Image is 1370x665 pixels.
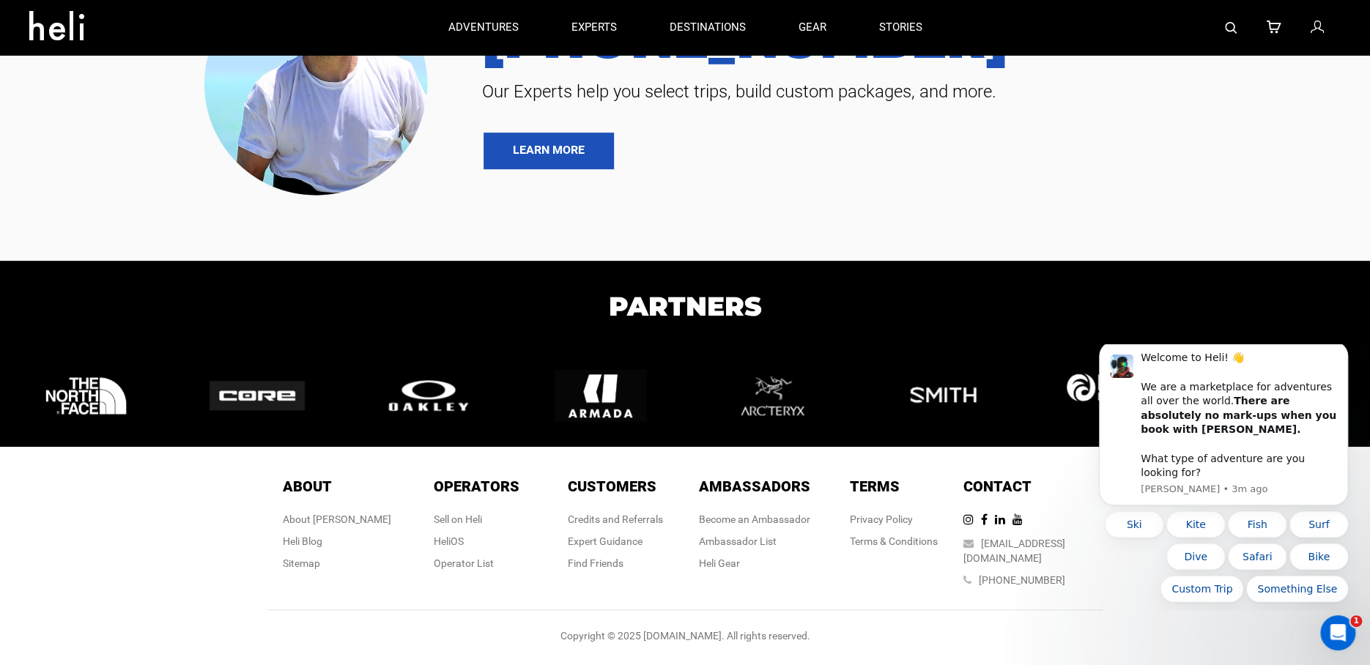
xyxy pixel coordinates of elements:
[568,535,643,547] a: Expert Guidance
[267,628,1103,643] div: Copyright © 2025 [DOMAIN_NAME]. All rights reserved.
[434,478,519,495] span: Operators
[151,199,210,226] button: Quick reply: Safari
[89,167,148,193] button: Quick reply: Kite
[699,557,740,569] a: Heli Gear
[555,350,646,442] img: logo
[568,513,663,525] a: Credits and Referrals
[283,535,322,547] a: Heli Blog
[434,535,464,547] a: HeliOS
[151,167,210,193] button: Quick reply: Fish
[979,574,1065,586] a: [PHONE_NUMBER]
[699,513,810,525] a: Become an Ambassador
[40,350,132,442] img: logo
[1225,22,1237,34] img: search-bar-icon.svg
[726,350,818,442] img: logo
[64,138,260,152] p: Message from Carl, sent 3m ago
[283,512,391,527] div: About [PERSON_NAME]
[699,478,810,495] span: Ambassadors
[568,478,656,495] span: Customers
[448,20,519,35] p: adventures
[670,20,746,35] p: destinations
[434,556,519,571] div: Operator List
[64,7,260,135] div: Welcome to Heli! 👋 We are a marketplace for adventures all over the world. What type of adventure...
[212,167,271,193] button: Quick reply: Surf
[850,478,900,495] span: Terms
[381,376,476,414] img: logo
[283,478,332,495] span: About
[850,535,938,547] a: Terms & Conditions
[571,20,617,35] p: experts
[471,12,1348,65] a: [PHONE_NUMBER]
[64,7,260,135] div: Message content
[1320,615,1355,650] iframe: Intercom live chat
[84,231,166,258] button: Quick reply: Custom Trip
[283,556,391,571] div: Sitemap
[699,534,810,549] div: Ambassador List
[22,167,271,258] div: Quick reply options
[1350,615,1362,627] span: 1
[897,350,989,442] img: logo
[484,133,614,169] a: LEARN MORE
[28,167,86,193] button: Quick reply: Ski
[850,513,913,525] a: Privacy Policy
[568,556,663,571] div: Find Friends
[471,80,1348,103] span: Our Experts help you select trips, build custom packages, and more.
[169,231,271,258] button: Quick reply: Something Else
[1077,344,1370,611] iframe: Intercom notifications message
[963,538,1065,564] a: [EMAIL_ADDRESS][DOMAIN_NAME]
[210,381,305,410] img: logo
[64,51,259,91] b: There are absolutely no mark-ups when you book with [PERSON_NAME].
[212,199,271,226] button: Quick reply: Bike
[89,199,148,226] button: Quick reply: Dive
[434,512,519,527] div: Sell on Heli
[33,10,56,34] img: Profile image for Carl
[1067,374,1162,417] img: logo
[963,478,1032,495] span: Contact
